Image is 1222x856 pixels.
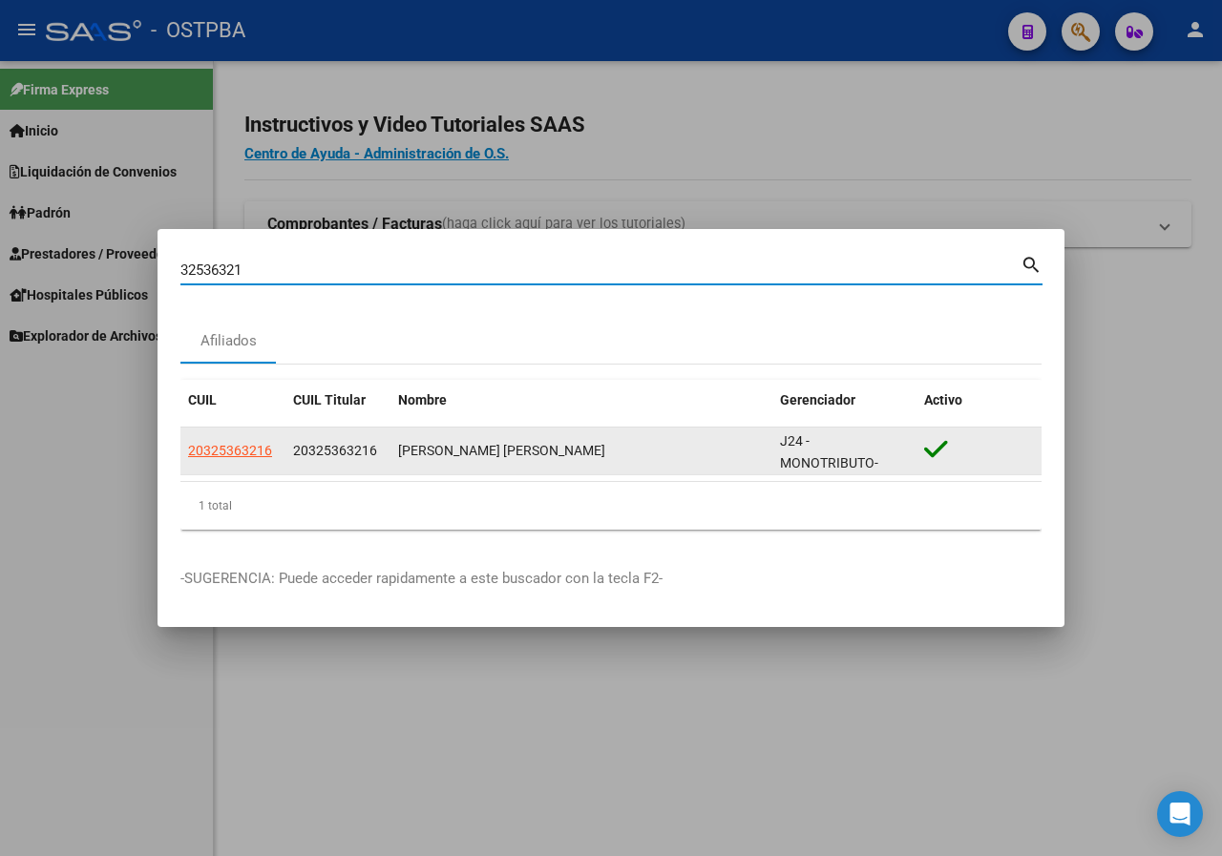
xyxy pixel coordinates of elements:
datatable-header-cell: CUIL Titular [285,380,390,421]
div: Open Intercom Messenger [1157,791,1203,837]
span: J24 - MONOTRIBUTO-IGUALDAD SALUD-PRENSA [780,433,892,513]
mat-icon: search [1021,252,1043,275]
div: [PERSON_NAME] [PERSON_NAME] [398,440,765,462]
span: Activo [924,392,962,407]
div: 1 total [180,482,1042,530]
datatable-header-cell: Nombre [390,380,772,421]
span: 20325363216 [188,443,272,458]
p: -SUGERENCIA: Puede acceder rapidamente a este buscador con la tecla F2- [180,568,1042,590]
span: CUIL Titular [293,392,366,407]
span: Gerenciador [780,392,855,407]
span: CUIL [188,392,217,407]
datatable-header-cell: Activo [916,380,1042,421]
span: Nombre [398,392,447,407]
div: Afiliados [200,330,257,352]
span: 20325363216 [293,443,377,458]
datatable-header-cell: Gerenciador [772,380,916,421]
datatable-header-cell: CUIL [180,380,285,421]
